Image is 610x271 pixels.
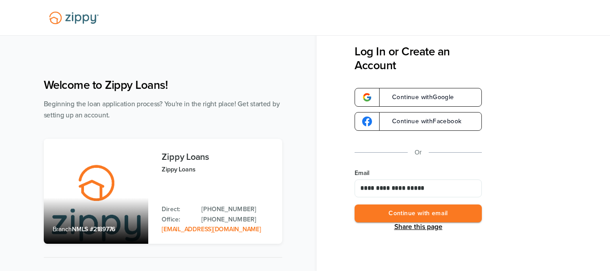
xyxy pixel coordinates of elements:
[162,225,261,233] a: Email Address: zippyguide@zippymh.com
[362,92,372,102] img: google-logo
[362,117,372,126] img: google-logo
[201,215,273,225] a: Office Phone: 512-975-2947
[162,164,273,175] p: Zippy Loans
[383,118,461,125] span: Continue with Facebook
[162,215,192,225] p: Office:
[355,112,482,131] a: google-logoContinue withFacebook
[162,152,273,162] h3: Zippy Loans
[72,225,115,233] span: NMLS #2189776
[383,94,454,100] span: Continue with Google
[355,169,482,178] label: Email
[44,8,104,28] img: Lender Logo
[53,225,72,233] span: Branch
[415,147,422,158] p: Or
[201,204,273,214] a: Direct Phone: 512-975-2947
[355,45,482,72] h3: Log In or Create an Account
[355,88,482,107] a: google-logoContinue withGoogle
[44,78,282,92] h1: Welcome to Zippy Loans!
[355,204,482,223] button: Continue with email
[355,179,482,197] input: Email Address
[44,100,280,119] span: Beginning the loan application process? You're in the right place! Get started by setting up an a...
[162,204,192,214] p: Direct:
[392,222,445,231] button: Share This Page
